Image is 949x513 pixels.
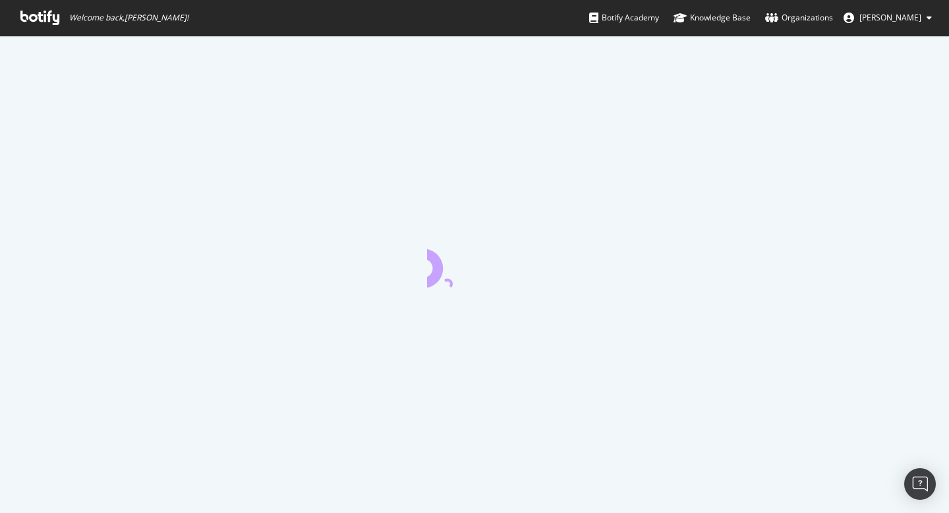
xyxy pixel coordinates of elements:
span: Welcome back, [PERSON_NAME] ! [69,13,188,23]
div: animation [427,240,522,287]
div: Botify Academy [589,11,659,24]
div: Knowledge Base [674,11,751,24]
div: Open Intercom Messenger [904,468,936,500]
span: Pilar Verduga [859,12,921,23]
div: Organizations [765,11,833,24]
button: [PERSON_NAME] [833,7,942,28]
